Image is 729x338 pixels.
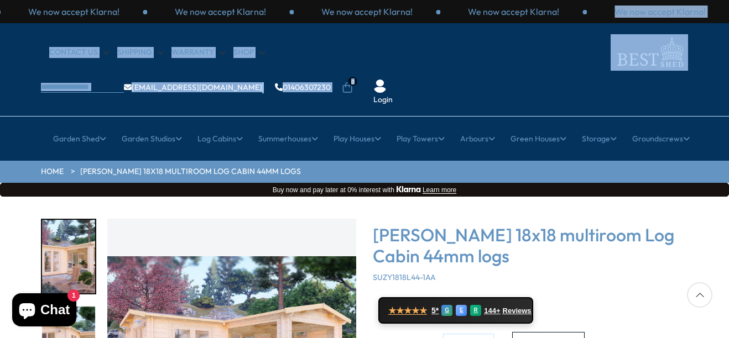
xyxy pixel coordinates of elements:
[171,47,225,58] a: Warranty
[484,307,500,315] span: 144+
[233,47,265,58] a: Shop
[294,6,440,18] div: 1 / 3
[49,47,109,58] a: CONTACT US
[197,125,243,152] a: Log Cabins
[124,83,262,91] a: [EMAIL_ADDRESS][DOMAIN_NAME]
[582,125,617,152] a: Storage
[275,83,331,91] a: 01406307230
[615,6,706,18] p: We now accept Klarna!
[388,305,427,316] span: ★★★★★
[122,125,182,152] a: Garden Studios
[373,272,436,282] span: SUZY1818L44-1AA
[611,34,688,70] img: logo
[41,166,64,177] a: HOME
[456,305,467,316] div: E
[28,6,119,18] p: We now accept Klarna!
[470,305,481,316] div: R
[147,6,294,18] div: 3 / 3
[1,6,147,18] div: 2 / 3
[342,82,353,93] a: 0
[117,47,163,58] a: Shipping
[321,6,413,18] p: We now accept Klarna!
[373,94,393,105] a: Login
[441,305,452,316] div: G
[258,125,318,152] a: Summerhouses
[334,125,381,152] a: Play Houses
[373,224,688,267] h3: [PERSON_NAME] 18x18 multiroom Log Cabin 44mm logs
[9,293,80,329] inbox-online-store-chat: Shopify online store chat
[397,125,445,152] a: Play Towers
[53,125,106,152] a: Garden Shed
[373,80,387,93] img: User Icon
[41,219,96,294] div: 1 / 7
[80,166,301,177] a: [PERSON_NAME] 18x18 multiroom Log Cabin 44mm logs
[348,77,357,86] span: 0
[503,307,532,315] span: Reviews
[378,297,533,324] a: ★★★★★ 5* G E R 144+ Reviews
[175,6,266,18] p: We now accept Klarna!
[468,6,559,18] p: We now accept Klarna!
[460,125,495,152] a: Arbours
[42,220,95,293] img: Suzy3_2x6-2_5S31896-1_f0f3b787-e36b-4efa-959a-148785adcb0b_200x200.jpg
[440,6,587,18] div: 2 / 3
[511,125,566,152] a: Green Houses
[632,125,690,152] a: Groundscrews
